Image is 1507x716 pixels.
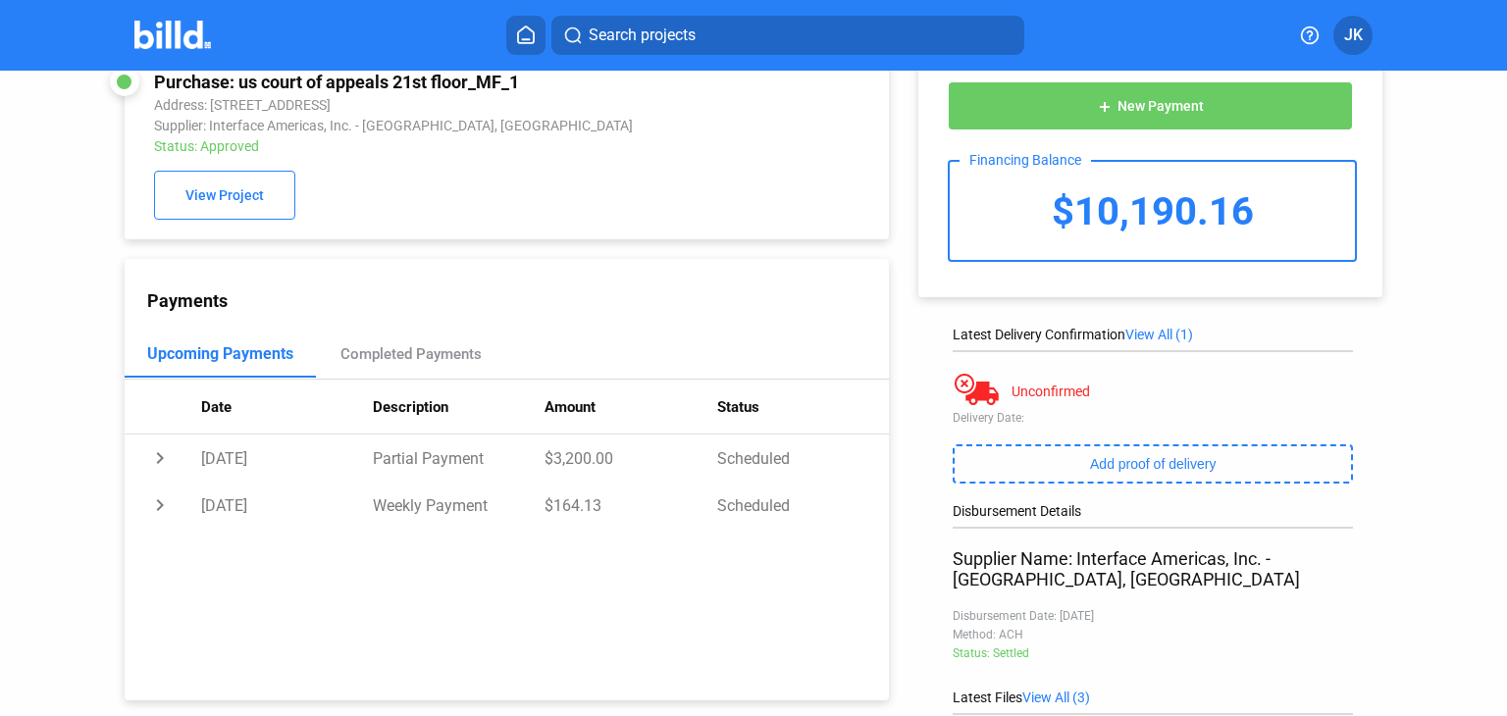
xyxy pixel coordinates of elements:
[134,21,212,49] img: Billd Company Logo
[1012,384,1090,399] div: Unconfirmed
[185,188,264,204] span: View Project
[201,482,373,529] td: [DATE]
[717,482,889,529] td: Scheduled
[950,162,1355,260] div: $10,190.16
[373,380,545,435] th: Description
[154,97,719,113] div: Address: [STREET_ADDRESS]
[201,380,373,435] th: Date
[717,380,889,435] th: Status
[154,138,719,154] div: Status: Approved
[545,380,716,435] th: Amount
[953,411,1353,425] div: Delivery Date:
[948,81,1353,130] button: New Payment
[147,290,889,311] div: Payments
[1344,24,1363,47] span: JK
[1022,690,1090,705] span: View All (3)
[154,118,719,133] div: Supplier: Interface Americas, Inc. - [GEOGRAPHIC_DATA], [GEOGRAPHIC_DATA]
[953,609,1353,623] div: Disbursement Date: [DATE]
[953,646,1353,660] div: Status: Settled
[154,171,295,220] button: View Project
[953,327,1353,342] div: Latest Delivery Confirmation
[953,690,1353,705] div: Latest Files
[373,435,545,482] td: Partial Payment
[373,482,545,529] td: Weekly Payment
[545,482,716,529] td: $164.13
[953,444,1353,484] button: Add proof of delivery
[717,435,889,482] td: Scheduled
[201,435,373,482] td: [DATE]
[1090,456,1216,472] span: Add proof of delivery
[545,435,716,482] td: $3,200.00
[953,503,1353,519] div: Disbursement Details
[1117,99,1204,115] span: New Payment
[1097,99,1113,115] mat-icon: add
[154,72,719,92] div: Purchase: us court of appeals 21st floor_MF_1
[960,152,1091,168] div: Financing Balance
[147,344,293,363] div: Upcoming Payments
[589,24,696,47] span: Search projects
[1333,16,1373,55] button: JK
[953,628,1353,641] div: Method: ACH
[1125,327,1193,342] span: View All (1)
[551,16,1024,55] button: Search projects
[953,548,1353,589] div: Supplier Name: Interface Americas, Inc. - [GEOGRAPHIC_DATA], [GEOGRAPHIC_DATA]
[340,345,482,363] div: Completed Payments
